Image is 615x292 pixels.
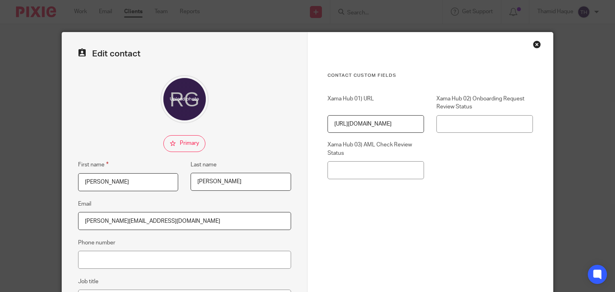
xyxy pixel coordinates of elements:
label: Xama Hub 01) URL [328,95,424,111]
label: First name [78,160,109,169]
label: Last name [191,161,217,169]
div: Close this dialog window [533,40,541,48]
label: Xama Hub 03) AML Check Review Status [328,141,424,157]
label: Xama Hub 02) Onboarding Request Review Status [436,95,533,111]
h2: Edit contact [78,48,291,59]
h3: Contact Custom fields [328,72,533,79]
label: Email [78,200,91,208]
label: Job title [78,278,98,286]
label: Phone number [78,239,115,247]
